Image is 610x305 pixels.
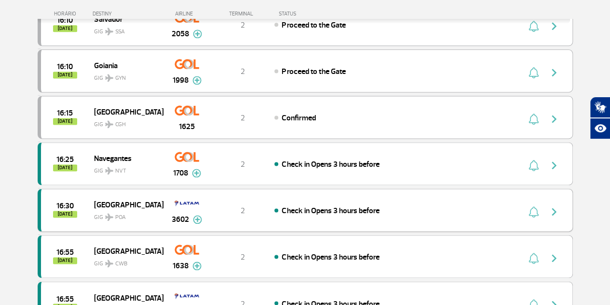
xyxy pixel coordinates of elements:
[53,72,77,78] span: [DATE]
[193,215,202,224] img: mais-info-painel-voo.svg
[94,291,156,304] span: [GEOGRAPHIC_DATA]
[41,11,93,17] div: HORÁRIO
[192,261,202,270] img: mais-info-painel-voo.svg
[548,113,560,125] img: seta-direita-painel-voo.svg
[115,28,125,36] span: SSA
[282,252,379,262] span: Check in Opens 3 hours before
[241,206,245,216] span: 2
[105,120,113,128] img: destiny_airplane.svg
[57,63,73,70] span: 2025-09-26 16:10:00
[105,260,113,267] img: destiny_airplane.svg
[193,29,202,38] img: mais-info-painel-voo.svg
[105,74,113,82] img: destiny_airplane.svg
[282,206,379,216] span: Check in Opens 3 hours before
[56,295,74,302] span: 2025-09-26 16:55:00
[529,252,539,264] img: sino-painel-voo.svg
[94,59,156,72] span: Goiania
[57,110,73,116] span: 2025-09-26 16:15:00
[548,252,560,264] img: seta-direita-painel-voo.svg
[94,115,156,129] span: GIG
[53,257,77,264] span: [DATE]
[192,169,201,177] img: mais-info-painel-voo.svg
[94,245,156,257] span: [GEOGRAPHIC_DATA]
[179,121,195,132] span: 1625
[115,260,127,268] span: CWB
[53,25,77,32] span: [DATE]
[94,208,156,222] span: GIG
[94,152,156,164] span: Navegantes
[274,11,352,17] div: STATUS
[590,97,610,139] div: Plugin de acessibilidade da Hand Talk.
[94,69,156,83] span: GIG
[94,198,156,211] span: [GEOGRAPHIC_DATA]
[172,214,189,225] span: 3602
[115,167,126,175] span: NVT
[529,20,539,32] img: sino-painel-voo.svg
[94,105,156,118] span: [GEOGRAPHIC_DATA]
[173,167,188,179] span: 1708
[163,11,211,17] div: AIRLINE
[53,164,77,171] span: [DATE]
[172,28,189,40] span: 2058
[241,113,245,123] span: 2
[282,20,345,30] span: Proceed to the Gate
[115,74,126,83] span: GYN
[590,97,610,118] button: Abrir tradutor de língua de sinais.
[529,113,539,125] img: sino-painel-voo.svg
[105,28,113,35] img: destiny_airplane.svg
[282,160,379,169] span: Check in Opens 3 hours before
[56,156,74,163] span: 2025-09-26 16:25:00
[241,252,245,262] span: 2
[548,160,560,171] img: seta-direita-painel-voo.svg
[94,254,156,268] span: GIG
[241,160,245,169] span: 2
[241,20,245,30] span: 2
[56,249,74,256] span: 2025-09-26 16:55:00
[94,161,156,175] span: GIG
[529,160,539,171] img: sino-painel-voo.svg
[105,213,113,221] img: destiny_airplane.svg
[192,76,202,85] img: mais-info-painel-voo.svg
[53,118,77,125] span: [DATE]
[105,167,113,174] img: destiny_airplane.svg
[590,118,610,139] button: Abrir recursos assistivos.
[241,67,245,76] span: 2
[173,260,189,272] span: 1638
[94,22,156,36] span: GIG
[548,20,560,32] img: seta-direita-painel-voo.svg
[548,67,560,78] img: seta-direita-painel-voo.svg
[529,67,539,78] img: sino-painel-voo.svg
[115,120,126,129] span: CGH
[56,203,74,209] span: 2025-09-26 16:30:00
[53,211,77,218] span: [DATE]
[548,206,560,218] img: seta-direita-painel-voo.svg
[57,17,73,24] span: 2025-09-26 16:10:00
[282,67,345,76] span: Proceed to the Gate
[93,11,163,17] div: DESTINY
[211,11,274,17] div: TERMINAL
[115,213,126,222] span: POA
[173,74,189,86] span: 1998
[529,206,539,218] img: sino-painel-voo.svg
[282,113,315,123] span: Confirmed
